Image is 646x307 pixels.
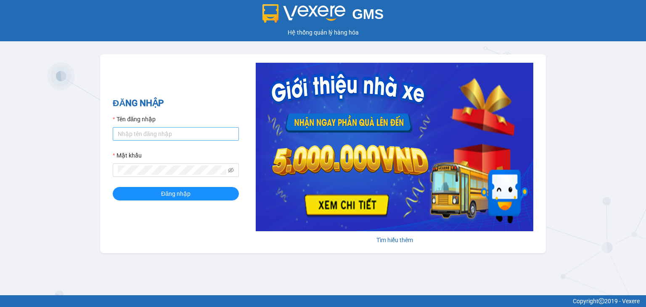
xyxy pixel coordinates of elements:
[118,166,226,175] input: Mật khẩu
[262,4,346,23] img: logo 2
[262,13,384,19] a: GMS
[598,298,604,304] span: copyright
[113,127,239,141] input: Tên đăng nhập
[6,296,640,306] div: Copyright 2019 - Vexere
[352,6,384,22] span: GMS
[113,151,142,160] label: Mật khẩu
[256,63,533,231] img: banner-0
[113,115,156,124] label: Tên đăng nhập
[113,187,239,200] button: Đăng nhập
[161,189,191,198] span: Đăng nhập
[228,167,234,173] span: eye-invisible
[113,96,239,110] h2: ĐĂNG NHẬP
[2,28,644,37] div: Hệ thống quản lý hàng hóa
[256,235,533,245] div: Tìm hiểu thêm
